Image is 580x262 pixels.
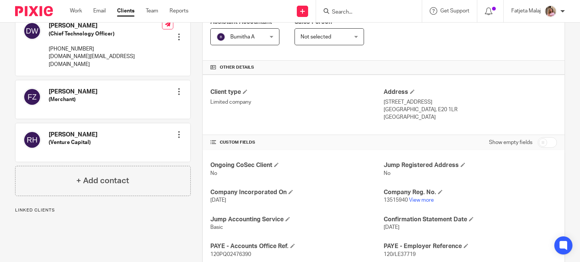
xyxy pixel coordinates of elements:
[49,88,97,96] h4: [PERSON_NAME]
[15,6,53,16] img: Pixie
[331,9,399,16] input: Search
[384,171,390,176] span: No
[409,198,434,203] a: View more
[210,225,223,230] span: Basic
[384,252,416,257] span: 120/LE37719
[146,7,158,15] a: Team
[49,22,162,30] h4: [PERSON_NAME]
[384,242,557,250] h4: PAYE - Employer Reference
[210,19,272,25] span: Assistant Accountant
[23,22,41,40] img: svg%3E
[301,34,331,40] span: Not selected
[210,171,217,176] span: No
[210,216,384,224] h4: Jump Accounting Service
[76,175,129,187] h4: + Add contact
[49,45,162,53] p: [PHONE_NUMBER]
[210,161,384,169] h4: Ongoing CoSec Client
[23,131,41,149] img: svg%3E
[220,64,254,70] span: Other details
[384,88,557,96] h4: Address
[384,216,557,224] h4: Confirmation Statement Date
[210,98,384,106] p: Limited company
[170,7,188,15] a: Reports
[511,7,541,15] p: Fatjeta Malaj
[210,139,384,146] h4: CUSTOM FIELDS
[49,53,162,68] p: [DOMAIN_NAME][EMAIL_ADDRESS][DOMAIN_NAME]
[23,88,41,106] img: svg%3E
[384,98,557,106] p: [STREET_ADDRESS]
[210,242,384,250] h4: PAYE - Accounts Office Ref.
[384,198,408,203] span: 13515940
[93,7,106,15] a: Email
[440,8,469,14] span: Get Support
[210,88,384,96] h4: Client type
[49,131,97,139] h4: [PERSON_NAME]
[117,7,134,15] a: Clients
[49,96,97,103] h5: (Merchant)
[384,188,557,196] h4: Company Reg. No.
[210,252,251,257] span: 120PQ02476390
[216,32,225,41] img: svg%3E
[210,188,384,196] h4: Company Incorporated On
[545,5,557,17] img: MicrosoftTeams-image%20(5).png
[230,34,255,40] span: Bumitha A
[384,161,557,169] h4: Jump Registered Address
[49,139,97,146] h5: (Venture Capital)
[49,30,162,38] h5: (Chief Technology Officer)
[384,106,557,113] p: [GEOGRAPHIC_DATA], E20 1LR
[295,19,332,25] span: Sales Person
[70,7,82,15] a: Work
[384,113,557,121] p: [GEOGRAPHIC_DATA]
[489,139,532,146] label: Show empty fields
[15,207,191,213] p: Linked clients
[210,198,226,203] span: [DATE]
[384,225,400,230] span: [DATE]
